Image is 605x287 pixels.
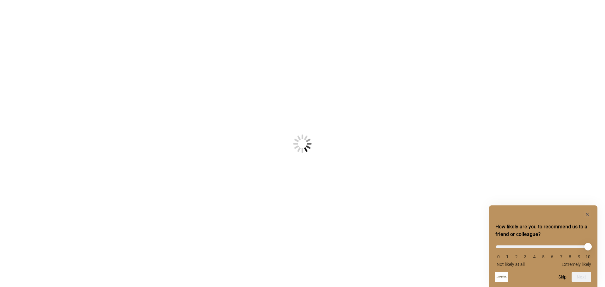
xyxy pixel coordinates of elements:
li: 9 [576,254,582,259]
li: 2 [513,254,520,259]
span: Not likely at all [497,262,525,267]
li: 0 [495,254,502,259]
li: 10 [585,254,591,259]
li: 8 [567,254,573,259]
img: Loading [262,103,343,184]
span: Extremely likely [562,262,591,267]
h2: How likely are you to recommend us to a friend or colleague? Select an option from 0 to 10, with ... [495,223,591,238]
div: How likely are you to recommend us to a friend or colleague? Select an option from 0 to 10, with ... [495,210,591,282]
li: 6 [549,254,555,259]
li: 7 [558,254,564,259]
li: 5 [540,254,546,259]
li: 1 [504,254,510,259]
div: How likely are you to recommend us to a friend or colleague? Select an option from 0 to 10, with ... [495,241,591,267]
button: Next question [572,272,591,282]
button: Hide survey [584,210,591,218]
li: 4 [531,254,538,259]
button: Skip [558,274,567,279]
li: 3 [522,254,528,259]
